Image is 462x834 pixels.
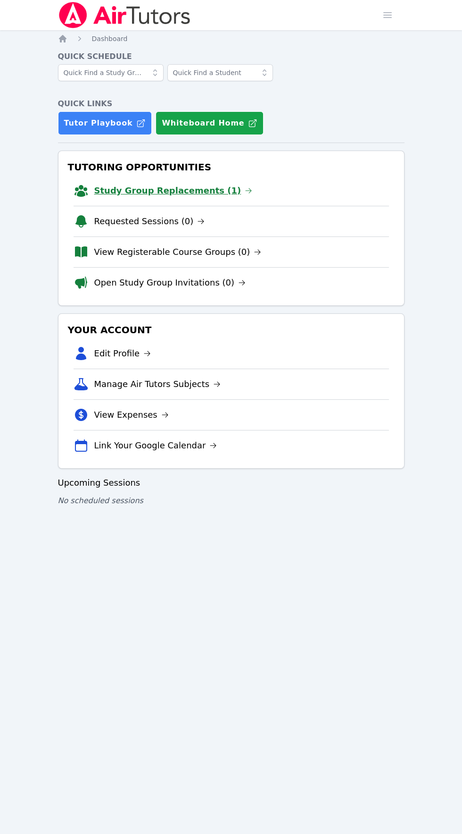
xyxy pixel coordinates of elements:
a: Study Group Replacements (1) [94,184,253,197]
img: Air Tutors [58,2,191,28]
input: Quick Find a Student [167,64,273,81]
a: Link Your Google Calendar [94,439,217,452]
a: View Expenses [94,408,169,421]
h3: Tutoring Opportunities [66,159,396,176]
a: Edit Profile [94,347,151,360]
a: Requested Sessions (0) [94,215,205,228]
input: Quick Find a Study Group [58,64,164,81]
span: No scheduled sessions [58,496,143,505]
a: Manage Air Tutors Subjects [94,378,221,391]
a: Dashboard [92,34,128,43]
button: Whiteboard Home [156,111,264,135]
h4: Quick Schedule [58,51,404,62]
h4: Quick Links [58,98,404,110]
a: Tutor Playbook [58,111,152,135]
a: View Registerable Course Groups (0) [94,245,262,259]
h3: Your Account [66,321,396,338]
nav: Breadcrumb [58,34,404,43]
span: Dashboard [92,35,128,42]
h3: Upcoming Sessions [58,476,404,489]
a: Open Study Group Invitations (0) [94,276,246,289]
